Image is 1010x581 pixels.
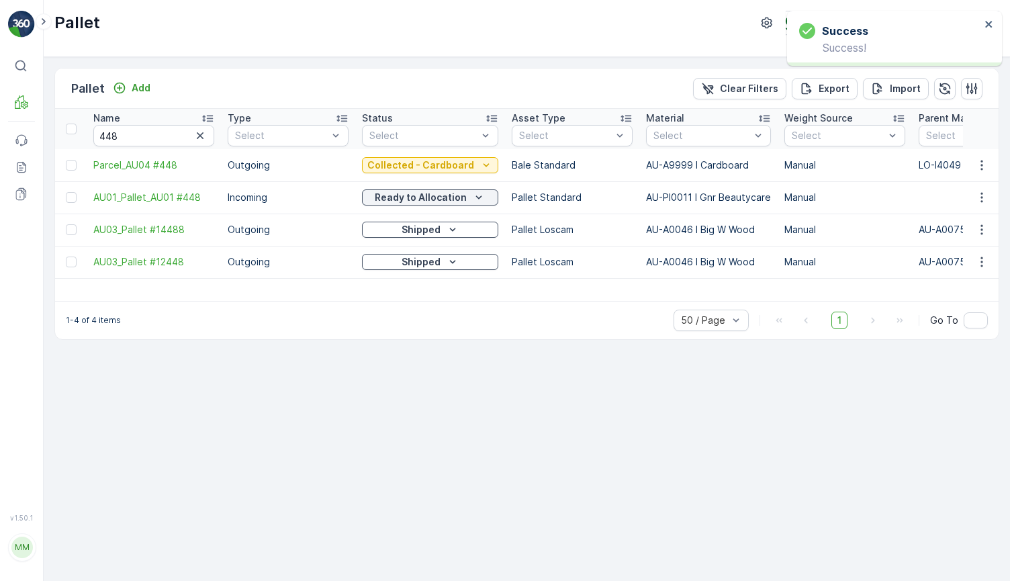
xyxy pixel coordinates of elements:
[402,223,441,236] p: Shipped
[375,191,467,204] p: Ready to Allocation
[792,78,858,99] button: Export
[646,159,771,172] p: AU-A9999 I Cardboard
[512,255,633,269] p: Pallet Loscam
[653,129,750,142] p: Select
[235,129,328,142] p: Select
[93,125,214,146] input: Search
[369,129,477,142] p: Select
[132,81,150,95] p: Add
[362,111,393,125] p: Status
[930,314,958,327] span: Go To
[228,111,251,125] p: Type
[784,223,905,236] p: Manual
[831,312,847,329] span: 1
[646,191,771,204] p: AU-PI0011 I Gnr Beautycare
[93,159,214,172] a: Parcel_AU04 #448
[8,11,35,38] img: logo
[646,255,771,269] p: AU-A0046 I Big W Wood
[646,223,771,236] p: AU-A0046 I Big W Wood
[362,222,498,238] button: Shipped
[863,78,929,99] button: Import
[228,159,349,172] p: Outgoing
[228,223,349,236] p: Outgoing
[512,191,633,204] p: Pallet Standard
[720,82,778,95] p: Clear Filters
[890,82,921,95] p: Import
[66,315,121,326] p: 1-4 of 4 items
[54,12,100,34] p: Pallet
[792,129,884,142] p: Select
[66,224,77,235] div: Toggle Row Selected
[784,111,853,125] p: Weight Source
[66,257,77,267] div: Toggle Row Selected
[819,82,850,95] p: Export
[107,80,156,96] button: Add
[8,514,35,522] span: v 1.50.1
[8,525,35,570] button: MM
[646,111,684,125] p: Material
[919,111,995,125] p: Parent Materials
[93,111,120,125] p: Name
[799,42,980,54] p: Success!
[71,79,105,98] p: Pallet
[784,159,905,172] p: Manual
[402,255,441,269] p: Shipped
[228,191,349,204] p: Incoming
[93,191,214,204] a: AU01_Pallet_AU01 #448
[66,160,77,171] div: Toggle Row Selected
[66,192,77,203] div: Toggle Row Selected
[228,255,349,269] p: Outgoing
[11,537,33,558] div: MM
[786,15,807,30] img: terracycle_logo.png
[693,78,786,99] button: Clear Filters
[784,255,905,269] p: Manual
[362,157,498,173] button: Collected - Cardboard
[786,11,999,35] button: Terracycle-AU04 - Sendable(+10:00)
[512,111,565,125] p: Asset Type
[822,23,868,39] h3: Success
[93,223,214,236] a: AU03_Pallet #14488
[784,191,905,204] p: Manual
[519,129,612,142] p: Select
[362,254,498,270] button: Shipped
[512,159,633,172] p: Bale Standard
[93,255,214,269] a: AU03_Pallet #12448
[367,159,474,172] p: Collected - Cardboard
[362,189,498,206] button: Ready to Allocation
[512,223,633,236] p: Pallet Loscam
[984,19,994,32] button: close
